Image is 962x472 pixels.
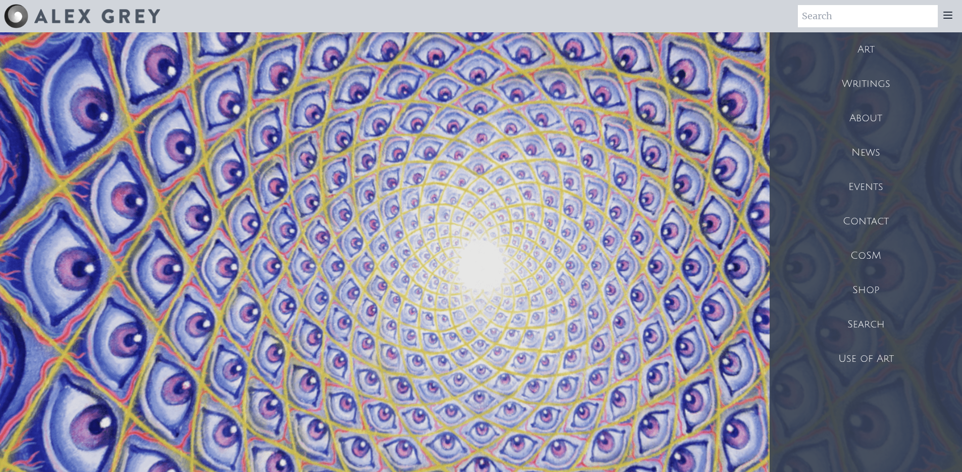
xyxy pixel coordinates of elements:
[770,170,962,204] a: Events
[770,342,962,376] a: Use of Art
[770,273,962,307] a: Shop
[798,5,938,27] input: Search
[770,307,962,342] a: Search
[770,204,962,239] a: Contact
[770,67,962,101] a: Writings
[770,135,962,170] a: News
[770,101,962,135] a: About
[770,239,962,273] a: CoSM
[770,32,962,67] a: Art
